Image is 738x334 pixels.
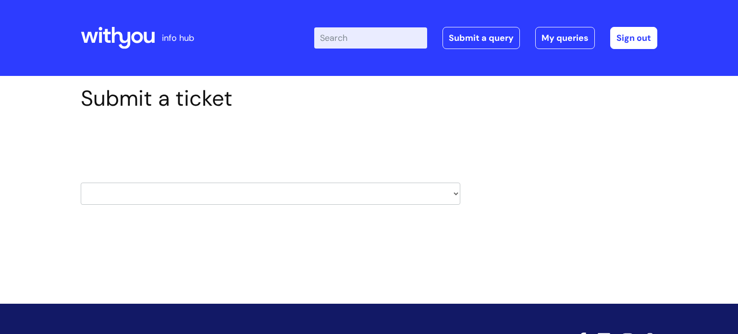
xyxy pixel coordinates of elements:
h1: Submit a ticket [81,86,460,111]
a: Submit a query [443,27,520,49]
h2: Select issue type [81,134,460,151]
a: My queries [535,27,595,49]
p: info hub [162,30,194,46]
input: Search [314,27,427,49]
div: | - [314,27,657,49]
a: Sign out [610,27,657,49]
